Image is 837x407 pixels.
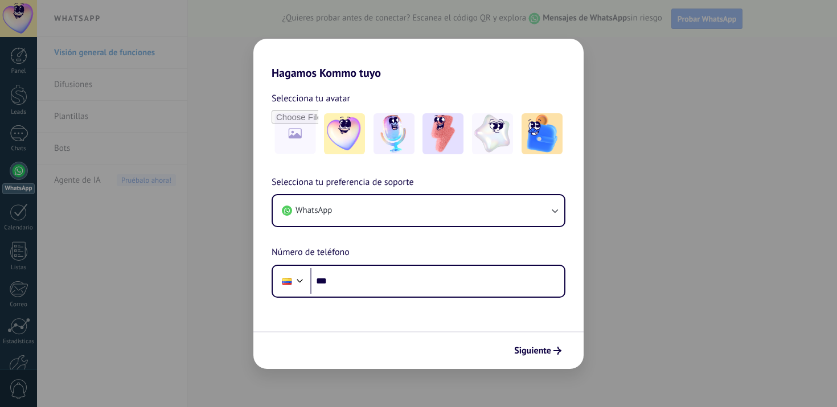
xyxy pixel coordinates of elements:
[273,195,564,226] button: WhatsApp
[272,245,350,260] span: Número de teléfono
[472,113,513,154] img: -4.jpeg
[509,341,567,360] button: Siguiente
[422,113,463,154] img: -3.jpeg
[272,91,350,106] span: Selecciona tu avatar
[272,175,414,190] span: Selecciona tu preferencia de soporte
[296,205,332,216] span: WhatsApp
[514,347,551,355] span: Siguiente
[374,113,415,154] img: -2.jpeg
[522,113,563,154] img: -5.jpeg
[324,113,365,154] img: -1.jpeg
[276,269,298,293] div: Colombia: + 57
[253,39,584,80] h2: Hagamos Kommo tuyo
